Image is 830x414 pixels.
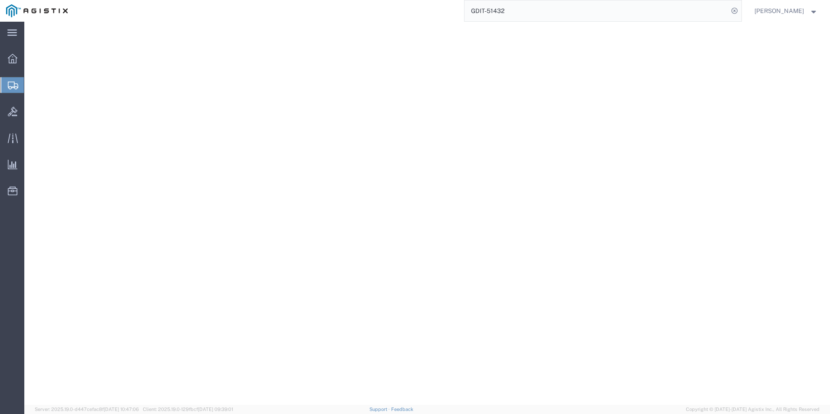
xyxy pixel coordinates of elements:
iframe: FS Legacy Container [24,22,830,405]
a: Feedback [391,407,413,412]
span: Mitchell Mattocks [754,6,804,16]
span: Client: 2025.19.0-129fbcf [143,407,233,412]
button: [PERSON_NAME] [754,6,818,16]
input: Search for shipment number, reference number [464,0,728,21]
span: [DATE] 10:47:06 [104,407,139,412]
span: Server: 2025.19.0-d447cefac8f [35,407,139,412]
span: [DATE] 09:39:01 [198,407,233,412]
a: Support [369,407,391,412]
span: Copyright © [DATE]-[DATE] Agistix Inc., All Rights Reserved [686,406,820,413]
img: logo [6,4,68,17]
